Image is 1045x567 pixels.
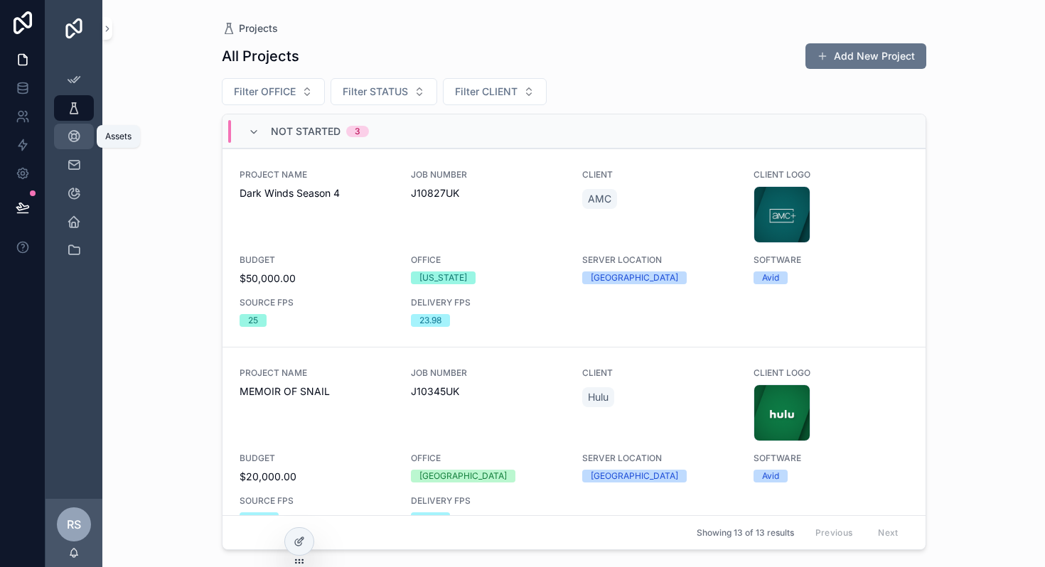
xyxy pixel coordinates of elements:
div: 23.98 [419,314,441,327]
a: AMC [582,189,617,209]
span: J10345UK [411,384,565,399]
span: JOB NUMBER [411,367,565,379]
span: PROJECT NAME [240,367,394,379]
span: Filter STATUS [343,85,408,99]
span: SERVER LOCATION [582,254,736,266]
div: 23.98 [419,512,441,525]
span: DELIVERY FPS [411,495,565,507]
button: Select Button [443,78,547,105]
span: J10827UK [411,186,565,200]
span: SOURCE FPS [240,297,394,308]
span: Projects [239,21,278,36]
button: Select Button [331,78,437,105]
div: Avid [762,470,779,482]
span: Filter CLIENT [455,85,518,99]
div: [GEOGRAPHIC_DATA] [591,271,678,284]
span: $20,000.00 [240,470,394,484]
span: Not Started [271,124,341,139]
div: 3 [355,126,360,137]
div: [US_STATE] [419,271,467,284]
span: Hulu [588,390,609,404]
span: DELIVERY FPS [411,297,565,308]
img: App logo [63,17,85,40]
span: AMC [588,192,611,206]
span: SOFTWARE [754,453,908,464]
span: SERVER LOCATION [582,453,736,464]
button: Select Button [222,78,325,105]
span: PROJECT NAME [240,169,394,180]
a: PROJECT NAMEMEMOIR OF SNAILJOB NUMBERJ10345UKCLIENTHuluCLIENT LOGOBUDGET$20,000.00OFFICE[GEOGRAPH... [223,347,926,545]
a: Hulu [582,387,614,407]
div: Assets [105,131,132,142]
a: PROJECT NAMEDark Winds Season 4JOB NUMBERJ10827UKCLIENTAMCCLIENT LOGOBUDGET$50,000.00OFFICE[US_ST... [223,148,926,347]
span: Showing 13 of 13 results [697,527,794,539]
div: 25 [248,314,258,327]
div: [GEOGRAPHIC_DATA] [419,470,507,482]
button: Add New Project [805,43,926,69]
a: Projects [222,21,278,36]
span: CLIENT LOGO [754,169,908,180]
span: CLIENT [582,169,736,180]
div: scrollable content [45,57,102,281]
span: OFFICE [411,254,565,266]
span: RS [67,516,81,533]
span: CLIENT LOGO [754,367,908,379]
span: OFFICE [411,453,565,464]
span: CLIENT [582,367,736,379]
span: Filter OFFICE [234,85,296,99]
span: BUDGET [240,254,394,266]
div: [GEOGRAPHIC_DATA] [591,470,678,482]
div: Avid [762,271,779,284]
h1: All Projects [222,46,299,66]
span: MEMOIR OF SNAIL [240,384,394,399]
span: $50,000.00 [240,271,394,286]
div: 23.98 [248,512,270,525]
span: BUDGET [240,453,394,464]
span: SOURCE FPS [240,495,394,507]
span: JOB NUMBER [411,169,565,180]
span: Dark Winds Season 4 [240,186,394,200]
span: SOFTWARE [754,254,908,266]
